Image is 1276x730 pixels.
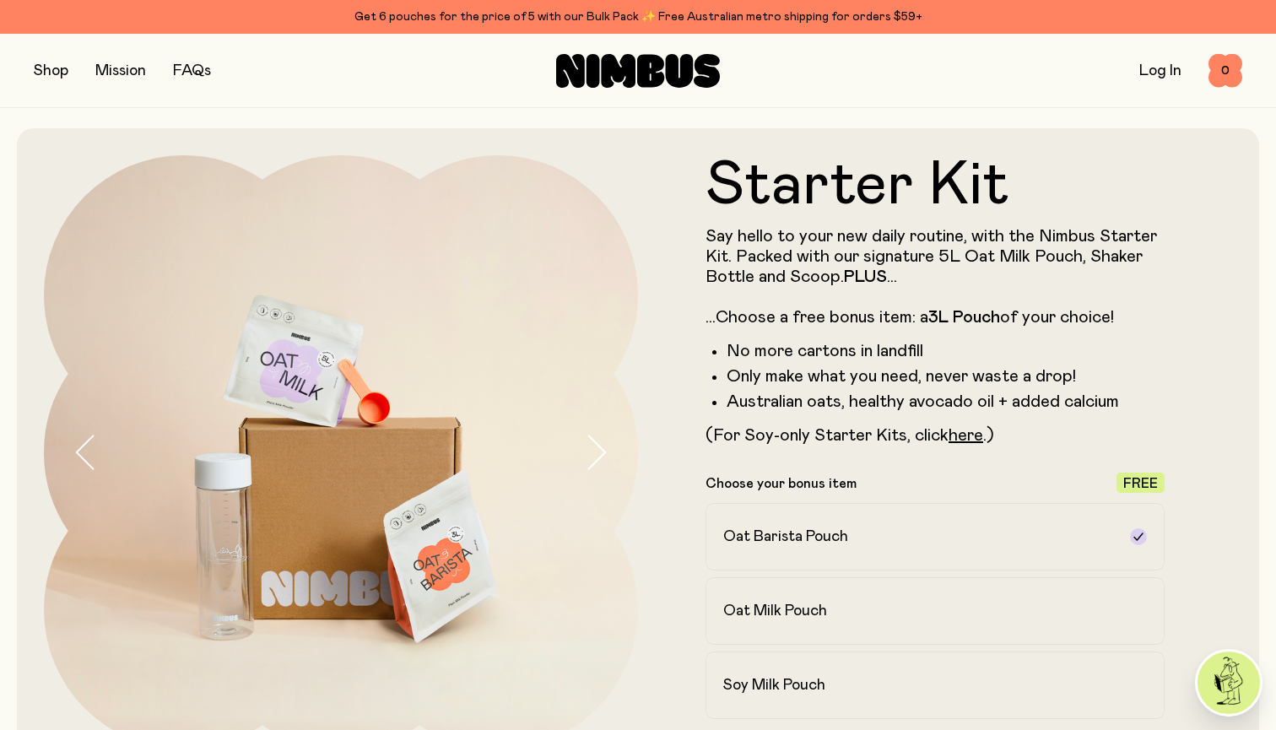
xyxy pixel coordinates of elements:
p: Choose your bonus item [706,475,857,492]
strong: PLUS [844,268,887,285]
a: Mission [95,63,146,78]
li: Australian oats, healthy avocado oil + added calcium [727,392,1165,412]
div: Get 6 pouches for the price of 5 with our Bulk Pack ✨ Free Australian metro shipping for orders $59+ [34,7,1242,27]
button: 0 [1208,54,1242,88]
p: Say hello to your new daily routine, with the Nimbus Starter Kit. Packed with our signature 5L Oa... [706,226,1165,327]
li: No more cartons in landfill [727,341,1165,361]
a: Log In [1139,63,1181,78]
strong: 3L [928,309,949,326]
span: Free [1123,477,1158,490]
li: Only make what you need, never waste a drop! [727,366,1165,387]
h2: Oat Milk Pouch [723,601,827,621]
h2: Soy Milk Pouch [723,675,825,695]
a: here [949,427,983,444]
img: agent [1198,652,1260,714]
p: (For Soy-only Starter Kits, click .) [706,425,1165,446]
a: FAQs [173,63,211,78]
strong: Pouch [953,309,1000,326]
h1: Starter Kit [706,155,1165,216]
h2: Oat Barista Pouch [723,527,848,547]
